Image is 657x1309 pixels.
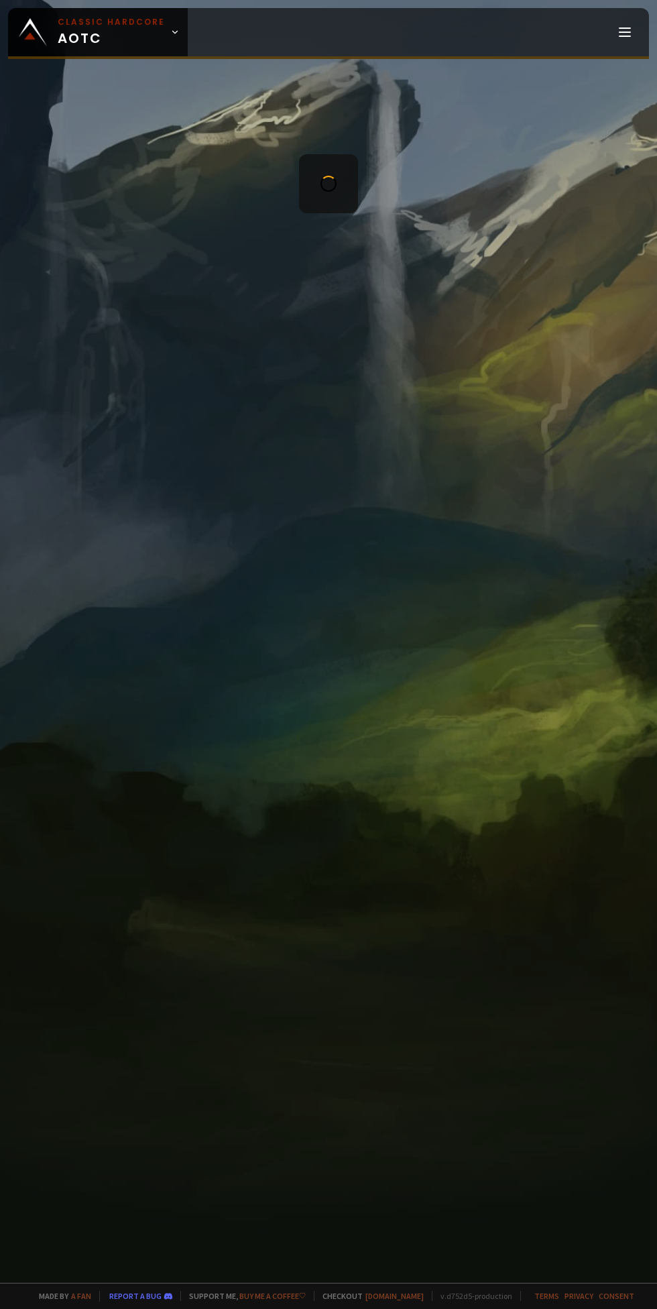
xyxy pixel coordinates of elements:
[314,1291,424,1301] span: Checkout
[58,16,165,28] small: Classic Hardcore
[534,1291,559,1301] a: Terms
[31,1291,91,1301] span: Made by
[564,1291,593,1301] a: Privacy
[239,1291,306,1301] a: Buy me a coffee
[599,1291,634,1301] a: Consent
[365,1291,424,1301] a: [DOMAIN_NAME]
[432,1291,512,1301] span: v. d752d5 - production
[8,8,188,56] a: Classic HardcoreAOTC
[71,1291,91,1301] a: a fan
[58,16,165,48] span: AOTC
[180,1291,306,1301] span: Support me,
[109,1291,162,1301] a: Report a bug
